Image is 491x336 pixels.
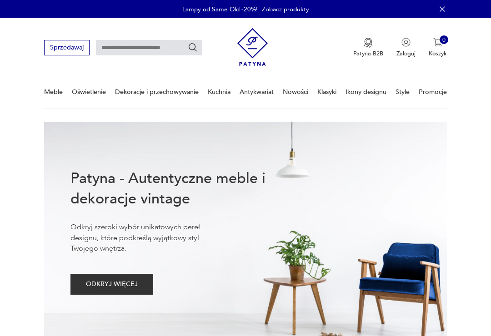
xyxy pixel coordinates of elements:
a: ODKRYJ WIĘCEJ [70,282,154,287]
a: Sprzedawaj [44,45,89,51]
a: Oświetlenie [72,76,106,108]
a: Meble [44,76,63,108]
img: Ikonka użytkownika [401,38,411,47]
button: Zaloguj [396,38,416,58]
a: Promocje [419,76,447,108]
img: Ikona koszyka [433,38,442,47]
button: ODKRYJ WIĘCEJ [70,274,154,295]
p: Patyna B2B [353,49,383,58]
button: Szukaj [188,43,198,53]
img: Patyna - sklep z meblami i dekoracjami vintage [237,25,268,69]
a: Dekoracje i przechowywanie [115,76,199,108]
a: Klasyki [317,76,336,108]
button: Sprzedawaj [44,40,89,55]
a: Ikony designu [346,76,386,108]
h1: Patyna - Autentyczne meble i dekoracje vintage [70,168,288,209]
p: Zaloguj [396,49,416,58]
button: 0Koszyk [429,38,447,58]
a: Zobacz produkty [262,5,309,14]
div: 0 [440,35,449,44]
a: Style [396,76,410,108]
a: Antykwariat [240,76,274,108]
p: Lampy od Same Old -20%! [182,5,258,14]
p: Odkryj szeroki wybór unikatowych pereł designu, które podkreślą wyjątkowy styl Twojego wnętrza. [70,222,226,254]
img: Ikona medalu [364,38,373,48]
a: Ikona medaluPatyna B2B [353,38,383,58]
a: Kuchnia [208,76,230,108]
p: Koszyk [429,49,447,58]
button: Patyna B2B [353,38,383,58]
a: Nowości [283,76,308,108]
